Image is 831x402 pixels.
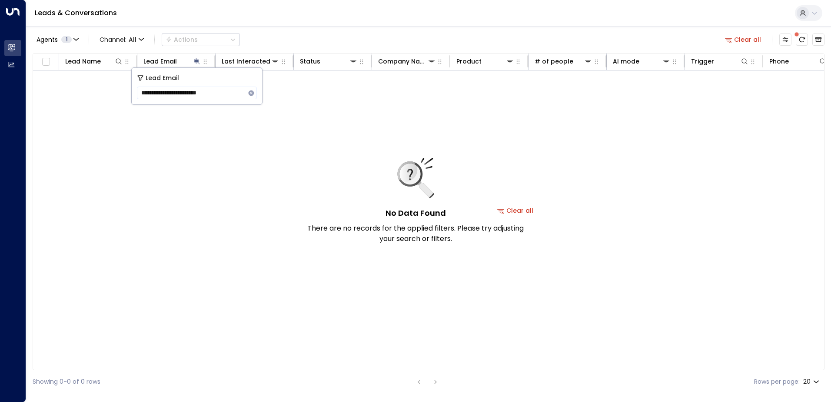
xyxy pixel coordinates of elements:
[146,73,179,83] span: Lead Email
[796,33,808,46] span: There are new threads available. Refresh the grid to view the latest updates.
[35,8,117,18] a: Leads & Conversations
[65,56,101,67] div: Lead Name
[40,57,51,67] span: Toggle select all
[33,33,82,46] button: Agents1
[378,56,427,67] div: Company Name
[769,56,827,67] div: Phone
[61,36,72,43] span: 1
[96,33,147,46] span: Channel:
[691,56,714,67] div: Trigger
[166,36,198,44] div: Actions
[691,56,749,67] div: Trigger
[222,56,279,67] div: Last Interacted
[613,56,639,67] div: AI mode
[413,376,441,387] nav: pagination navigation
[378,56,436,67] div: Company Name
[803,375,821,388] div: 20
[307,223,524,244] p: There are no records for the applied filters. Please try adjusting your search or filters.
[456,56,514,67] div: Product
[812,33,824,46] button: Archived Leads
[456,56,482,67] div: Product
[769,56,789,67] div: Phone
[129,36,136,43] span: All
[754,377,800,386] label: Rows per page:
[386,207,446,219] h5: No Data Found
[721,33,765,46] button: Clear all
[37,37,58,43] span: Agents
[535,56,592,67] div: # of people
[300,56,358,67] div: Status
[300,56,320,67] div: Status
[535,56,573,67] div: # of people
[65,56,123,67] div: Lead Name
[222,56,270,67] div: Last Interacted
[143,56,201,67] div: Lead Email
[143,56,177,67] div: Lead Email
[779,33,791,46] button: Customize
[162,33,240,46] button: Actions
[33,377,100,386] div: Showing 0-0 of 0 rows
[96,33,147,46] button: Channel:All
[162,33,240,46] div: Button group with a nested menu
[613,56,671,67] div: AI mode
